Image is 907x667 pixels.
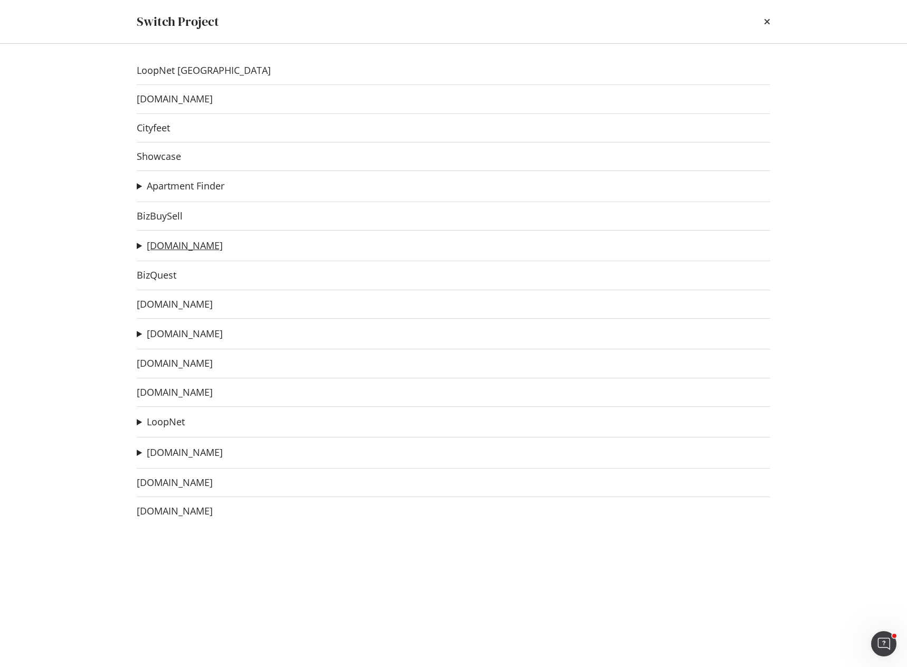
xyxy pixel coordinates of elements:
[147,447,223,458] a: [DOMAIN_NAME]
[137,65,271,76] a: LoopNet [GEOGRAPHIC_DATA]
[137,93,213,104] a: [DOMAIN_NAME]
[137,151,181,162] a: Showcase
[137,211,183,222] a: BizBuySell
[137,13,219,31] div: Switch Project
[137,179,224,193] summary: Apartment Finder
[137,270,176,281] a: BizQuest
[871,631,896,656] iframe: Intercom live chat
[764,13,770,31] div: times
[147,416,185,427] a: LoopNet
[137,387,213,398] a: [DOMAIN_NAME]
[147,240,223,251] a: [DOMAIN_NAME]
[137,299,213,310] a: [DOMAIN_NAME]
[137,415,185,429] summary: LoopNet
[137,327,223,341] summary: [DOMAIN_NAME]
[147,328,223,339] a: [DOMAIN_NAME]
[147,180,224,192] a: Apartment Finder
[137,506,213,517] a: [DOMAIN_NAME]
[137,446,223,460] summary: [DOMAIN_NAME]
[137,122,170,134] a: Cityfeet
[137,239,223,253] summary: [DOMAIN_NAME]
[137,477,213,488] a: [DOMAIN_NAME]
[137,358,213,369] a: [DOMAIN_NAME]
